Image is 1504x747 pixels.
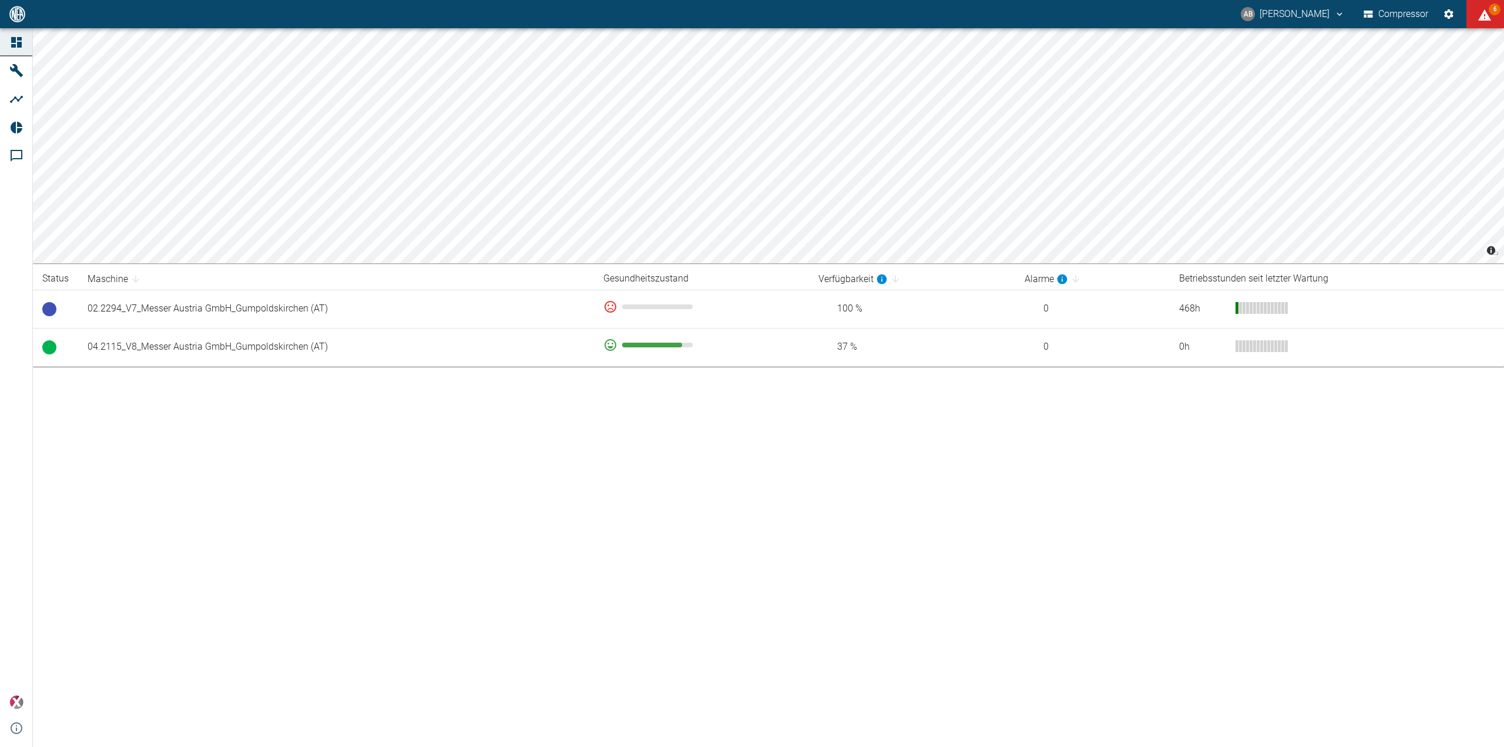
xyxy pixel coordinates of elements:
[33,28,1504,263] canvas: Map
[1361,4,1431,25] button: Compressor
[818,272,888,286] div: berechnet für die letzten 7 Tage
[1239,4,1347,25] button: andreas.brandstetter@messergroup.com
[78,290,594,328] td: 02.2294_V7_Messer Austria GmbH_Gumpoldskirchen (AT)
[603,338,800,352] div: 85 %
[1025,340,1160,354] span: 0
[1025,272,1068,286] div: berechnet für die letzten 7 Tage
[603,300,800,314] div: 0 %
[1179,302,1226,316] div: 468 h
[78,328,594,366] td: 04.2115_V8_Messer Austria GmbH_Gumpoldskirchen (AT)
[818,340,1005,354] span: 37 %
[1489,4,1500,15] span: 6
[33,268,78,290] th: Status
[9,695,23,709] img: Xplore Logo
[818,302,1005,316] span: 100 %
[1170,268,1504,290] th: Betriebsstunden seit letzter Wartung
[8,6,26,22] img: logo
[1025,302,1160,316] span: 0
[1438,4,1459,25] button: Einstellungen
[42,302,56,316] span: Betriebsbereit
[42,340,56,354] span: Betrieb
[1179,340,1226,354] div: 0 h
[88,272,143,286] span: Maschine
[594,268,809,290] th: Gesundheitszustand
[1241,7,1255,21] div: AB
